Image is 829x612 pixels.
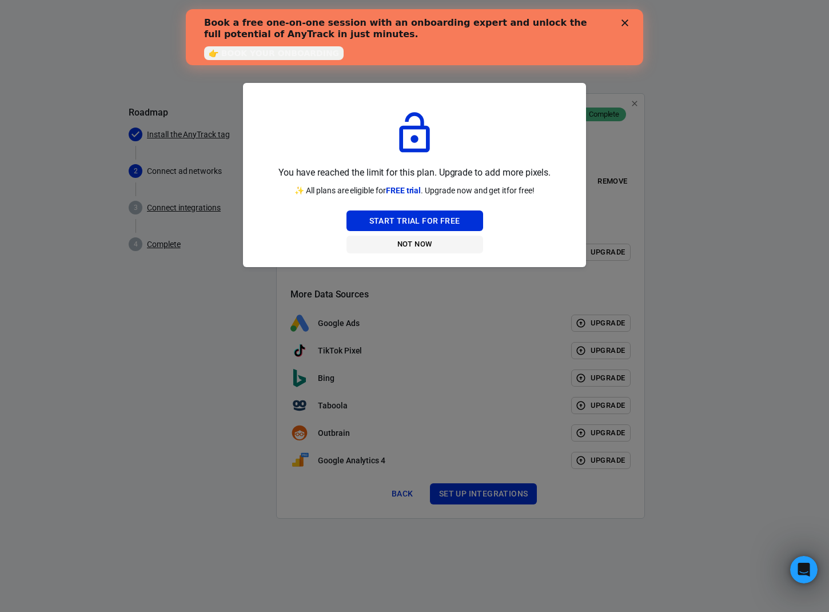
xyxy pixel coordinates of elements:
div: Close [436,10,447,17]
p: You have reached the limit for this plan. Upgrade to add more pixels. [278,165,551,180]
p: ✨ All plans are eligible for . Upgrade now and get it for free! [294,185,535,197]
iframe: Intercom live chat banner [186,9,643,65]
button: Not Now [346,236,483,253]
iframe: Intercom live chat [790,556,818,583]
span: FREE trial [386,186,421,195]
button: Start Trial For Free [346,210,483,232]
